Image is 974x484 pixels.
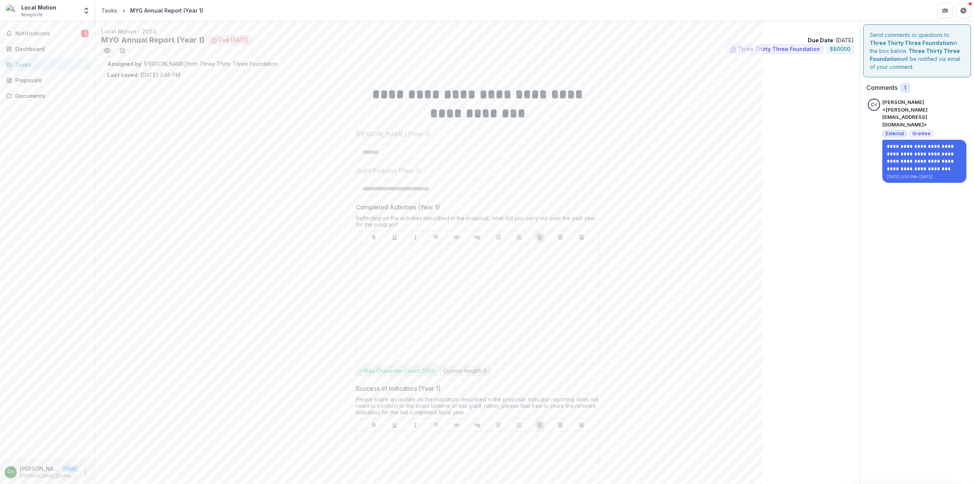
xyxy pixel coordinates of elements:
button: Italicize [411,420,420,430]
a: Documents [3,89,92,102]
button: Align Left [535,420,544,430]
div: Local Motion [21,3,56,11]
p: [PERSON_NAME] <[PERSON_NAME][EMAIL_ADDRESS][DOMAIN_NAME]> [20,465,59,473]
span: Grantee [912,131,931,136]
strong: Due Date [808,37,833,43]
button: Preview 98581c15-a971-4150-af2b-e0c01f1c1147.pdf [101,45,113,57]
p: [PERSON_NAME] (Year 1) [356,129,430,139]
span: Due [DATE] [219,37,248,43]
button: Align Right [577,233,586,242]
p: User [62,465,78,472]
button: download-word-button [116,45,129,57]
button: Underline [390,233,399,242]
p: Max Character Count: 3500 [364,368,435,374]
p: Current length: 0 [443,368,487,374]
strong: Three Thirty Three Foundation [870,40,953,46]
div: MYG Annual Report (Year 1) [130,6,203,14]
button: More [81,468,90,477]
h2: Comments [866,84,898,91]
button: Ordered List [514,420,524,430]
button: Strike [431,233,441,242]
button: Bold [369,233,379,242]
p: : [PERSON_NAME] from Three Thirty Three Foundation [107,60,848,68]
div: Dashboard [15,45,86,53]
button: Partners [937,3,953,18]
span: Three Thirty Three Foundation [738,46,820,53]
button: Heading 1 [452,420,462,430]
p: Completed Activities (Year 1) [356,203,440,212]
p: [DATE] 3:53 PM • [DATE] [887,174,962,180]
strong: Assigned by [107,61,141,67]
button: Heading 1 [452,233,462,242]
span: 1 [904,85,906,91]
button: Align Center [556,420,565,430]
button: Heading 2 [473,233,482,242]
p: Success of Indicators (Year 1) [356,384,441,393]
button: Italicize [411,233,420,242]
button: Bullet List [494,233,503,242]
strong: Last saved: [107,72,139,78]
span: $ 60000 [830,46,850,53]
button: Open entity switcher [81,3,92,18]
button: Bold [369,420,379,430]
p: Grant Purpose (Year 1) [356,166,420,175]
p: [DATE] 3:46 PM [107,71,180,79]
button: Ordered List [514,233,524,242]
a: Proposals [3,74,92,86]
a: Dashboard [3,43,92,55]
div: Send comments or questions to in the box below. will be notified via email of your comment. [863,24,971,77]
span: 1 [81,30,89,37]
button: Align Right [577,420,586,430]
p: [PERSON_NAME][EMAIL_ADDRESS][DOMAIN_NAME] [20,473,78,479]
p: [PERSON_NAME] <[PERSON_NAME][EMAIL_ADDRESS][DOMAIN_NAME]> [882,99,966,128]
button: Get Help [956,3,971,18]
button: Strike [431,420,441,430]
div: Christina Erickson <christina@localmotion.org> [871,102,877,107]
nav: breadcrumb [98,5,206,16]
span: Nonprofit [21,11,43,18]
div: Reflecting on the activities described in the proposal, what did you carry out over the past year... [356,215,599,231]
button: Underline [390,420,399,430]
a: Tasks [98,5,120,16]
button: Bullet List [494,420,503,430]
div: Please share an update on the indicators described in the proposal. Indicator reporting does not ... [356,396,599,419]
strong: Three Thirty Three Foundation [870,48,960,62]
a: Tasks [3,58,92,71]
span: External [886,131,904,136]
span: Notifications [15,30,81,37]
h2: MYG Annual Report (Year 1) [101,35,205,45]
div: Christina Erickson <christina@localmotion.org> [8,470,14,474]
div: Proposals [15,76,86,84]
div: Tasks [101,6,117,14]
div: Tasks [15,61,86,69]
button: Align Center [556,233,565,242]
div: Documents [15,92,86,100]
button: Align Left [535,233,544,242]
img: Local Motion [6,5,18,17]
button: Heading 2 [473,420,482,430]
button: Notifications1 [3,27,92,40]
p: : [DATE] [808,36,854,44]
p: Local Motion - 2024 [101,27,854,35]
